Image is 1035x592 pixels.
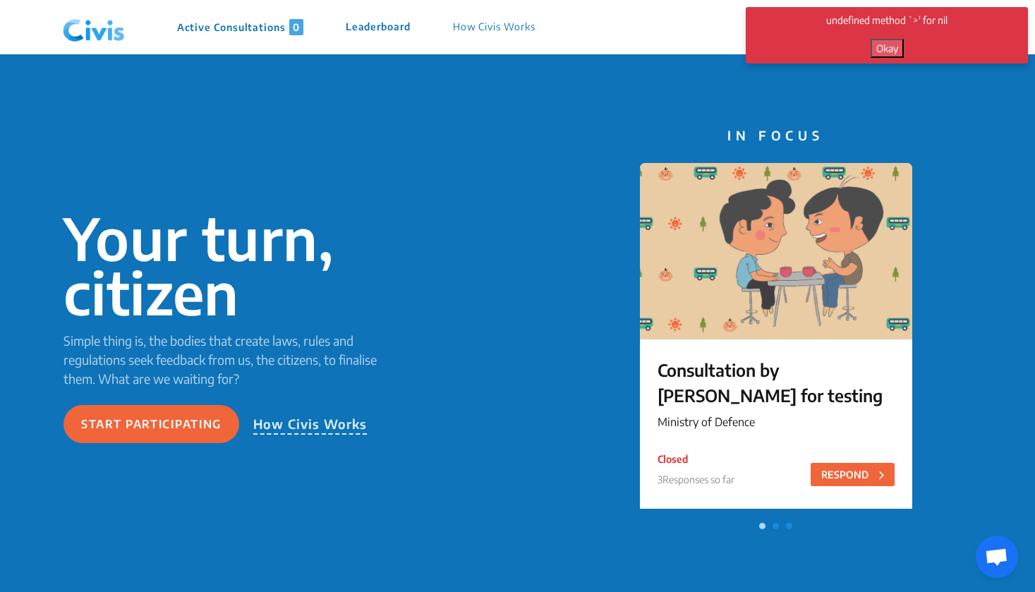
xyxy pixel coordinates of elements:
p: Leaderboard [346,19,411,35]
p: Ministry of Defence [658,413,895,430]
a: Open chat [976,536,1018,578]
p: Simple thing is, the bodies that create laws, rules and regulations seek feedback from us, the ci... [63,331,381,388]
p: Active Consultations [177,19,303,35]
p: How Civis Works [253,414,368,435]
img: navlogo.png [57,6,131,49]
p: Closed [658,452,734,466]
p: How Civis Works [453,19,535,35]
p: Your turn, citizen [63,211,381,320]
button: Start participating [63,405,239,443]
span: 0 [289,19,303,35]
p: 3 [658,472,734,487]
a: Consultation by [PERSON_NAME] for testingMinistry of DefenceClosed3Responses so farRESPOND [640,163,912,516]
p: IN FOCUS [640,126,912,145]
button: Okay [871,39,904,58]
p: undefined method `>' for nil [763,13,1010,28]
button: RESPOND [811,463,895,486]
p: Consultation by [PERSON_NAME] for testing [658,357,895,408]
span: Responses so far [662,473,734,485]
